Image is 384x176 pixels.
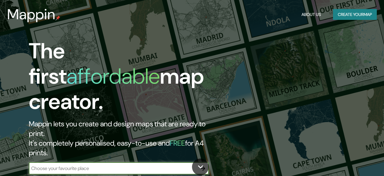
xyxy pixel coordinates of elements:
[67,62,160,90] h1: affordable
[29,165,197,172] input: Choose your favourite place
[29,119,221,158] h2: Mappin lets you create and design maps that are ready to print. It's completely personalised, eas...
[55,16,60,20] img: mappin-pin
[170,138,185,148] h5: FREE
[7,6,55,23] h3: Mappin
[29,39,221,119] h1: The first map creator.
[333,9,377,20] button: Create yourmap
[299,9,323,20] button: About Us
